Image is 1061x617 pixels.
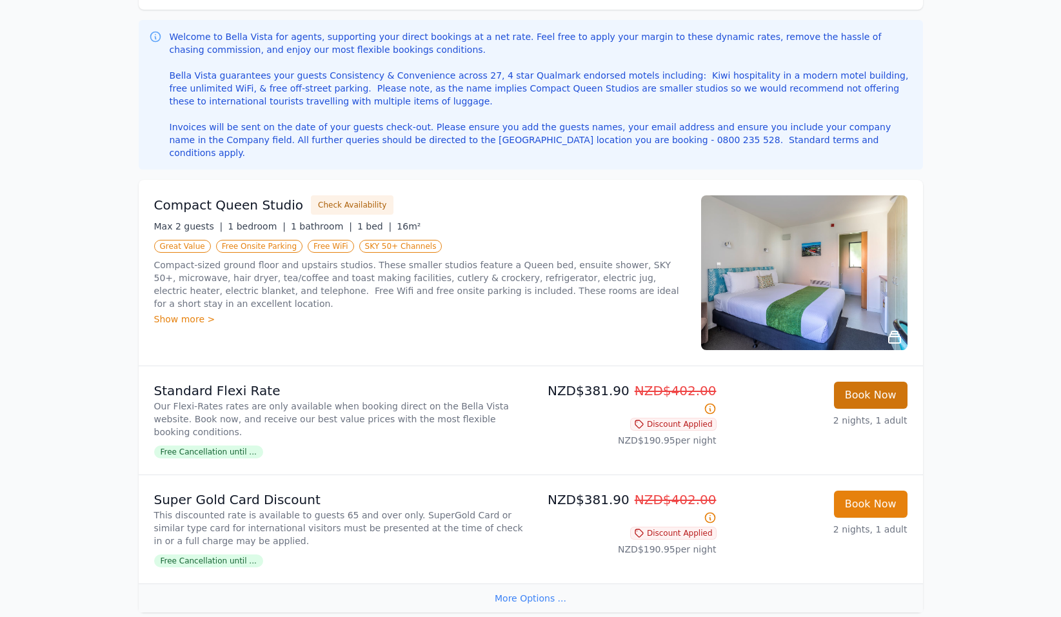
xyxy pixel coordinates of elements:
[357,221,392,231] span: 1 bed |
[536,491,717,527] p: NZD$381.90
[154,446,263,458] span: Free Cancellation until ...
[727,414,907,427] p: 2 nights, 1 adult
[154,240,211,253] span: Great Value
[154,259,686,310] p: Compact-sized ground floor and upstairs studios. These smaller studios feature a Queen bed, ensui...
[536,543,717,556] p: NZD$190.95 per night
[308,240,354,253] span: Free WiFi
[630,418,717,431] span: Discount Applied
[635,492,717,507] span: NZD$402.00
[311,195,393,215] button: Check Availability
[834,491,907,518] button: Book Now
[154,313,686,326] div: Show more >
[154,221,223,231] span: Max 2 guests |
[359,240,442,253] span: SKY 50+ Channels
[139,583,923,612] div: More Options ...
[228,221,286,231] span: 1 bedroom |
[536,434,717,447] p: NZD$190.95 per night
[154,382,526,400] p: Standard Flexi Rate
[154,196,304,214] h3: Compact Queen Studio
[630,527,717,540] span: Discount Applied
[397,221,421,231] span: 16m²
[536,382,717,418] p: NZD$381.90
[291,221,352,231] span: 1 bathroom |
[727,523,907,536] p: 2 nights, 1 adult
[170,30,913,159] p: Welcome to Bella Vista for agents, supporting your direct bookings at a net rate. Feel free to ap...
[154,400,526,438] p: Our Flexi-Rates rates are only available when booking direct on the Bella Vista website. Book now...
[154,509,526,547] p: This discounted rate is available to guests 65 and over only. SuperGold Card or similar type card...
[635,383,717,398] span: NZD$402.00
[216,240,302,253] span: Free Onsite Parking
[154,554,263,567] span: Free Cancellation until ...
[154,491,526,509] p: Super Gold Card Discount
[834,382,907,409] button: Book Now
